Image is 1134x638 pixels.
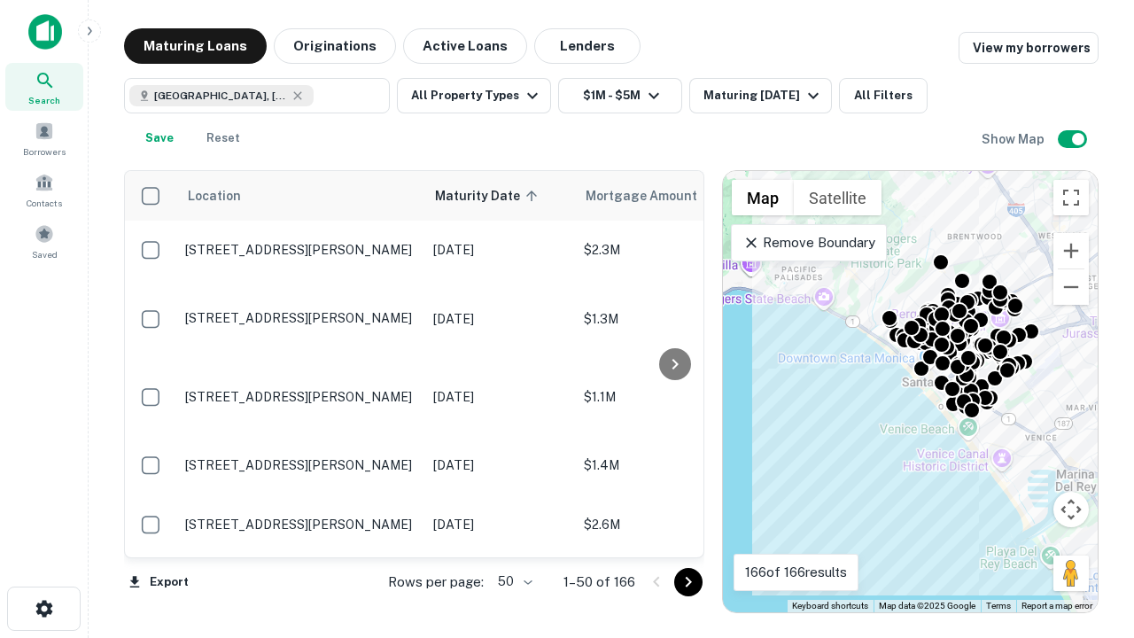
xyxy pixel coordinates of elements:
span: [GEOGRAPHIC_DATA], [GEOGRAPHIC_DATA], [GEOGRAPHIC_DATA] [154,88,287,104]
p: [DATE] [433,455,566,475]
p: [STREET_ADDRESS][PERSON_NAME] [185,389,416,405]
button: Go to next page [674,568,703,596]
p: Rows per page: [388,572,484,593]
a: Terms [986,601,1011,611]
button: Save your search to get updates of matches that match your search criteria. [131,121,188,156]
button: Zoom out [1053,269,1089,305]
p: [DATE] [433,515,566,534]
th: Location [176,171,424,221]
button: Maturing [DATE] [689,78,832,113]
a: Contacts [5,166,83,214]
button: Active Loans [403,28,527,64]
p: [DATE] [433,240,566,260]
button: Show street map [732,180,794,215]
a: Open this area in Google Maps (opens a new window) [727,589,786,612]
p: $1.1M [584,387,761,407]
button: Lenders [534,28,641,64]
div: 50 [491,569,535,595]
p: 1–50 of 166 [563,572,635,593]
button: Show satellite imagery [794,180,882,215]
p: $2.3M [584,240,761,260]
button: $1M - $5M [558,78,682,113]
img: capitalize-icon.png [28,14,62,50]
a: View my borrowers [959,32,1099,64]
span: Maturity Date [435,185,543,206]
p: $1.3M [584,309,761,329]
span: Search [28,93,60,107]
p: Remove Boundary [742,232,874,253]
button: Export [124,569,193,595]
a: Report a map error [1021,601,1092,611]
div: Maturing [DATE] [703,85,824,106]
button: Map camera controls [1053,492,1089,527]
img: Google [727,589,786,612]
button: Toggle fullscreen view [1053,180,1089,215]
th: Mortgage Amount [575,171,770,221]
button: Originations [274,28,396,64]
a: Search [5,63,83,111]
button: All Filters [839,78,928,113]
p: [STREET_ADDRESS][PERSON_NAME] [185,310,416,326]
span: Saved [32,247,58,261]
a: Borrowers [5,114,83,162]
p: [STREET_ADDRESS][PERSON_NAME] [185,457,416,473]
p: [STREET_ADDRESS][PERSON_NAME] [185,242,416,258]
p: 166 of 166 results [745,562,847,583]
p: [STREET_ADDRESS][PERSON_NAME] [185,517,416,533]
p: $1.4M [584,455,761,475]
button: Keyboard shortcuts [792,600,868,612]
span: Location [187,185,241,206]
span: Borrowers [23,144,66,159]
p: [DATE] [433,387,566,407]
button: All Property Types [397,78,551,113]
span: Map data ©2025 Google [879,601,975,611]
p: [DATE] [433,309,566,329]
span: Contacts [27,196,62,210]
div: 0 0 [723,171,1098,612]
button: Reset [195,121,252,156]
h6: Show Map [982,129,1047,149]
a: Saved [5,217,83,265]
button: Zoom in [1053,233,1089,268]
button: Maturing Loans [124,28,267,64]
p: $2.6M [584,515,761,534]
th: Maturity Date [424,171,575,221]
span: Mortgage Amount [586,185,720,206]
iframe: Chat Widget [1045,496,1134,581]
